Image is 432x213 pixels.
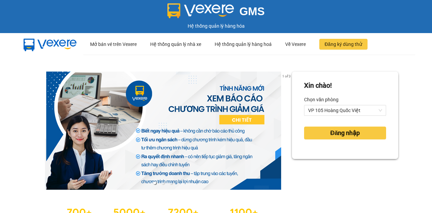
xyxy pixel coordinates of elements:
button: next slide / item [282,72,292,190]
span: VP 105 Hoàng Quốc Việt [308,105,382,115]
div: Xin chào! [304,80,332,91]
div: Về Vexere [285,33,306,55]
li: slide item 2 [162,182,164,184]
button: Đăng ký dùng thử [319,39,368,50]
img: logo 2 [167,3,234,18]
span: Đăng nhập [330,128,360,138]
img: mbUUG5Q.png [17,33,83,55]
li: slide item 1 [154,182,156,184]
span: Đăng ký dùng thử [325,41,362,48]
li: slide item 3 [170,182,172,184]
button: previous slide / item [34,72,43,190]
div: Hệ thống quản lý nhà xe [150,33,201,55]
div: Mở bán vé trên Vexere [90,33,137,55]
span: GMS [239,5,265,18]
p: 1 of 3 [280,72,292,80]
div: Hệ thống quản lý hàng hoá [215,33,272,55]
label: Chọn văn phòng [304,94,339,105]
div: Hệ thống quản lý hàng hóa [2,22,430,30]
button: Đăng nhập [304,127,386,139]
a: GMS [167,10,265,16]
